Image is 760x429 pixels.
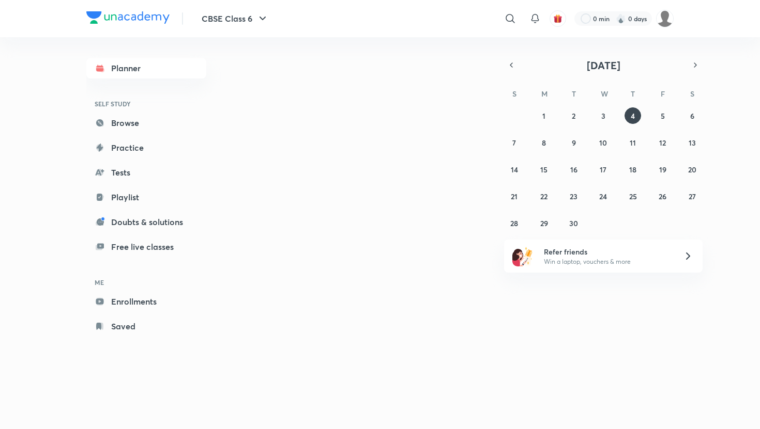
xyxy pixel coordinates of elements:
button: September 26, 2025 [655,188,671,204]
abbr: September 19, 2025 [659,165,666,174]
abbr: September 18, 2025 [629,165,636,174]
a: Playlist [86,187,206,208]
button: September 7, 2025 [506,134,523,151]
abbr: September 26, 2025 [659,192,666,201]
img: Muzzamil [656,10,674,27]
abbr: September 17, 2025 [600,165,606,174]
button: September 2, 2025 [566,107,582,124]
abbr: September 8, 2025 [542,138,546,148]
abbr: September 16, 2025 [570,165,577,174]
abbr: September 27, 2025 [689,192,696,201]
abbr: September 24, 2025 [599,192,607,201]
abbr: September 10, 2025 [599,138,607,148]
img: streak [616,13,626,24]
abbr: September 11, 2025 [630,138,636,148]
button: September 12, 2025 [655,134,671,151]
abbr: Friday [661,89,665,99]
button: September 23, 2025 [566,188,582,204]
button: September 1, 2025 [536,107,552,124]
abbr: September 13, 2025 [689,138,696,148]
abbr: September 3, 2025 [601,111,605,121]
button: September 8, 2025 [536,134,552,151]
span: [DATE] [587,58,620,72]
h6: ME [86,274,206,291]
button: September 5, 2025 [655,107,671,124]
abbr: September 21, 2025 [511,192,518,201]
button: September 22, 2025 [536,188,552,204]
abbr: September 5, 2025 [661,111,665,121]
button: September 20, 2025 [684,161,701,178]
a: Browse [86,113,206,133]
button: September 17, 2025 [595,161,612,178]
button: September 19, 2025 [655,161,671,178]
button: September 29, 2025 [536,215,552,231]
abbr: September 15, 2025 [540,165,548,174]
button: avatar [550,10,566,27]
button: September 10, 2025 [595,134,612,151]
abbr: September 7, 2025 [512,138,516,148]
button: September 28, 2025 [506,215,523,231]
abbr: September 22, 2025 [540,192,548,201]
button: September 25, 2025 [625,188,641,204]
abbr: September 9, 2025 [572,138,576,148]
abbr: September 20, 2025 [688,165,696,174]
abbr: September 14, 2025 [511,165,518,174]
a: Free live classes [86,236,206,257]
button: September 24, 2025 [595,188,612,204]
a: Company Logo [86,11,170,26]
img: avatar [553,14,563,23]
a: Tests [86,162,206,183]
button: September 16, 2025 [566,161,582,178]
abbr: Sunday [512,89,516,99]
a: Saved [86,316,206,337]
abbr: September 30, 2025 [569,218,578,228]
button: September 13, 2025 [684,134,701,151]
button: CBSE Class 6 [195,8,275,29]
p: Win a laptop, vouchers & more [544,257,671,266]
abbr: September 4, 2025 [631,111,635,121]
a: Doubts & solutions [86,212,206,232]
abbr: September 1, 2025 [542,111,545,121]
abbr: September 25, 2025 [629,192,637,201]
abbr: Thursday [631,89,635,99]
abbr: Monday [541,89,548,99]
button: September 21, 2025 [506,188,523,204]
button: September 14, 2025 [506,161,523,178]
button: September 15, 2025 [536,161,552,178]
button: September 4, 2025 [625,107,641,124]
a: Practice [86,137,206,158]
abbr: September 29, 2025 [540,218,548,228]
button: September 18, 2025 [625,161,641,178]
abbr: September 6, 2025 [690,111,694,121]
h6: SELF STUDY [86,95,206,113]
a: Enrollments [86,291,206,312]
abbr: Wednesday [601,89,608,99]
button: September 11, 2025 [625,134,641,151]
button: [DATE] [519,58,688,72]
button: September 3, 2025 [595,107,612,124]
abbr: September 28, 2025 [510,218,518,228]
button: September 9, 2025 [566,134,582,151]
button: September 30, 2025 [566,215,582,231]
abbr: Saturday [690,89,694,99]
abbr: September 23, 2025 [570,192,577,201]
abbr: September 2, 2025 [572,111,575,121]
img: Company Logo [86,11,170,24]
button: September 27, 2025 [684,188,701,204]
abbr: Tuesday [572,89,576,99]
abbr: September 12, 2025 [659,138,666,148]
a: Planner [86,58,206,78]
h6: Refer friends [544,246,671,257]
button: September 6, 2025 [684,107,701,124]
img: referral [512,246,533,266]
